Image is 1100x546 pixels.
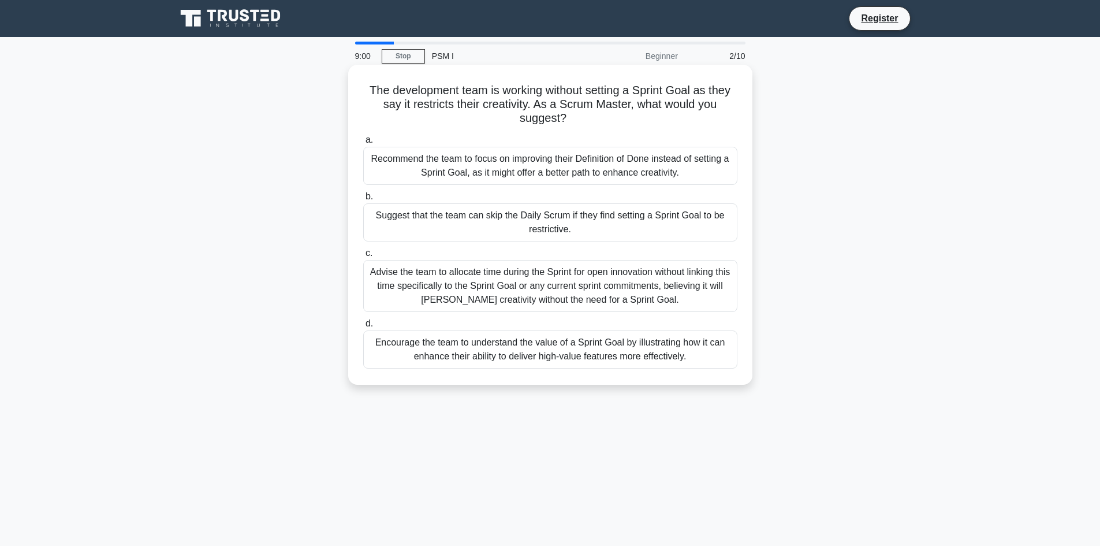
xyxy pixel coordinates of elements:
a: Stop [382,49,425,64]
div: Suggest that the team can skip the Daily Scrum if they find setting a Sprint Goal to be restrictive. [363,203,737,242]
div: Encourage the team to understand the value of a Sprint Goal by illustrating how it can enhance th... [363,330,737,369]
span: b. [366,191,373,201]
div: 2/10 [685,44,752,68]
h5: The development team is working without setting a Sprint Goal as they say it restricts their crea... [362,83,739,126]
div: Recommend the team to focus on improving their Definition of Done instead of setting a Sprint Goa... [363,147,737,185]
a: Register [854,11,905,25]
div: Beginner [584,44,685,68]
span: c. [366,248,372,258]
span: a. [366,135,373,144]
span: d. [366,318,373,328]
div: Advise the team to allocate time during the Sprint for open innovation without linking this time ... [363,260,737,312]
div: PSM I [425,44,584,68]
div: 9:00 [348,44,382,68]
